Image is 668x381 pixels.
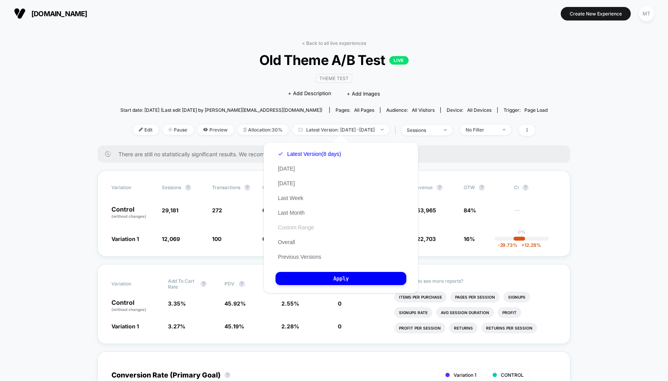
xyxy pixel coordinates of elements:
div: sessions [407,127,438,133]
span: OTW [464,185,506,191]
button: ? [224,372,231,378]
img: rebalance [243,128,247,132]
span: Page Load [524,107,548,113]
span: all pages [354,107,374,113]
span: (without changes) [111,307,146,312]
button: Apply [276,272,406,285]
li: Signups [504,292,530,302]
span: 3.27 % [168,323,185,330]
p: Control [111,206,154,219]
button: ? [437,185,443,191]
img: edit [139,128,143,132]
div: Pages: [336,107,374,113]
img: end [168,128,172,132]
span: 53,965 [417,207,436,214]
button: Last Week [276,195,306,202]
span: Old Theme A/B Test [142,52,526,68]
span: 100 [212,236,221,242]
span: Pause [163,125,194,135]
span: 2.28 % [281,323,299,330]
button: [DATE] [276,165,297,172]
img: Visually logo [14,8,26,19]
span: Start date: [DATE] (Last edit [DATE] by [PERSON_NAME][EMAIL_ADDRESS][DOMAIN_NAME]) [120,107,322,113]
span: Preview [197,125,234,135]
span: 22,703 [417,236,436,242]
span: Add To Cart Rate [168,278,197,290]
span: Variation 1 [111,323,139,330]
span: Variation [111,278,154,290]
span: 16% [464,236,475,242]
div: Audience: [386,107,435,113]
span: Variation 1 [111,236,139,242]
span: Variation [111,185,154,191]
span: 0 [338,300,341,307]
span: 12,069 [162,236,180,242]
p: Control [111,299,160,313]
span: CONTROL [501,372,524,378]
a: < Back to all live experiences [302,40,366,46]
span: + [522,242,525,248]
span: Device: [440,107,497,113]
button: Previous Versions [276,253,324,260]
span: | [393,125,401,136]
span: PDV [225,281,235,287]
li: Avg Session Duration [436,307,494,318]
span: CI [514,185,557,191]
span: Allocation: 30% [238,125,289,135]
button: ? [479,185,485,191]
span: + Add Images [347,91,380,97]
li: Returns Per Session [481,323,537,333]
span: 45.19 % [225,323,245,330]
span: Edit [133,125,159,135]
span: Transactions [212,185,240,190]
span: 272 [212,207,222,214]
button: MT [637,6,656,22]
p: Would like to see more reports? [394,278,557,284]
button: Overall [276,239,297,246]
button: ? [200,281,207,287]
span: all devices [467,107,492,113]
li: Profit [498,307,521,318]
p: LIVE [389,56,409,65]
span: -29.73 % [498,242,518,248]
span: Theme Test [316,74,352,83]
span: [DOMAIN_NAME] [31,10,87,18]
button: Custom Range [276,224,316,231]
button: ? [244,185,250,191]
li: Profit Per Session [394,323,445,333]
img: end [503,129,505,130]
span: 2.55 % [281,300,299,307]
span: Latest Version: [DATE] - [DATE] [293,125,389,135]
span: 0 [338,323,341,330]
span: Sessions [162,185,181,190]
button: ? [522,185,529,191]
p: | [521,235,522,241]
span: 29,181 [162,207,178,214]
div: No Filter [466,127,497,133]
button: ? [239,281,245,287]
span: (without changes) [111,214,146,219]
button: Create New Experience [561,7,631,21]
img: end [444,129,447,131]
span: 12.28 % [518,242,541,248]
button: Latest Version(8 days) [276,150,343,157]
span: 45.92 % [225,300,246,307]
span: Variation 1 [454,372,476,378]
li: Pages Per Session [450,292,500,302]
button: ? [185,185,191,191]
img: calendar [298,128,303,132]
span: + Add Description [288,90,331,97]
span: --- [514,208,557,219]
div: Trigger: [504,107,548,113]
button: Last Month [276,209,307,216]
span: All Visitors [412,107,435,113]
button: [DOMAIN_NAME] [12,7,90,20]
span: There are still no statistically significant results. We recommend waiting a few more days [118,151,555,157]
span: 84% [464,207,476,214]
li: Signups Rate [394,307,432,318]
p: 0% [518,229,526,235]
span: 3.35 % [168,300,186,307]
div: MT [639,6,654,21]
img: end [381,129,384,130]
li: Returns [449,323,478,333]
